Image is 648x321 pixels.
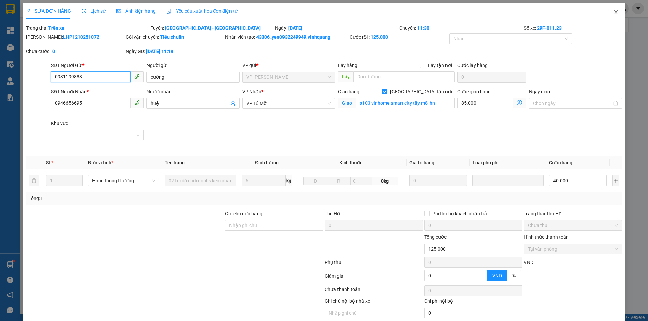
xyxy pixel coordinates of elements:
div: Nhân viên tạo: [225,33,348,41]
div: Ngày GD: [126,47,224,55]
b: 29F-011.23 [537,25,562,31]
div: VP gửi [242,62,335,69]
div: SĐT Người Gửi [51,62,144,69]
div: Ghi chú nội bộ nhà xe [325,297,423,308]
label: Ngày giao [529,89,550,94]
b: 0 [52,49,55,54]
th: Loại phụ phí [470,156,547,169]
label: Ghi chú đơn hàng [225,211,262,216]
img: icon [166,9,172,14]
span: VP LÊ HỒNG PHONG [246,72,331,82]
input: Dọc đường [353,71,455,82]
span: Tên hàng [165,160,185,165]
span: Thu Hộ [325,211,340,216]
span: Yêu cầu xuất hóa đơn điện tử [166,8,238,14]
span: Cước hàng [549,160,572,165]
label: Cước giao hàng [457,89,491,94]
div: Phụ thu [324,259,424,270]
div: Chuyến: [399,24,523,32]
span: picture [116,9,121,13]
input: 0 [409,175,467,186]
span: kg [286,175,292,186]
div: Tổng: 1 [29,195,250,202]
div: Cước rồi : [350,33,448,41]
div: Ngày: [274,24,399,32]
img: logo [3,22,5,53]
strong: Hotline : 0889 23 23 23 [8,44,46,55]
span: % [512,273,516,278]
input: Ngày giao [533,100,612,107]
b: [GEOGRAPHIC_DATA] - [GEOGRAPHIC_DATA] [165,25,261,31]
span: SỬA ĐƠN HÀNG [26,8,71,14]
span: Giá trị hàng [409,160,434,165]
div: Trạng thái Thu Hộ [524,210,622,217]
span: SL [46,160,51,165]
span: Kích thước [339,160,362,165]
span: Lấy [338,71,353,82]
span: VP Nhận [242,89,261,94]
label: Hình thức thanh toán [524,234,569,240]
span: Đơn vị tính [88,160,113,165]
strong: CÔNG TY TNHH VĨNH QUANG [9,5,46,27]
span: Lấy hàng [338,63,357,68]
div: Chưa cước : [26,47,124,55]
input: Cước giao hàng [457,98,513,108]
span: Tổng cước [424,234,447,240]
span: Ảnh kiện hàng [116,8,156,14]
input: Ghi chú đơn hàng [225,220,323,231]
b: [DATE] [288,25,302,31]
span: close [613,10,619,15]
div: Người gửi [146,62,239,69]
div: Chưa thanh toán [324,286,424,297]
button: delete [29,175,39,186]
div: Khu vực [51,120,144,127]
input: Giao tận nơi [356,98,455,108]
b: 11:30 [417,25,429,31]
div: SĐT Người Nhận [51,88,144,95]
span: Chưa thu [528,220,618,230]
div: Giảm giá [324,272,424,284]
span: Giao [338,98,356,108]
b: 125.000 [371,34,388,40]
div: Chi phí nội bộ [424,297,522,308]
input: Nhập ghi chú [325,308,423,318]
span: Tại văn phòng [528,244,618,254]
b: LHP1210251072 [63,34,99,40]
label: Cước lấy hàng [457,63,488,68]
input: C [350,177,372,185]
input: Cước lấy hàng [457,72,526,83]
div: [PERSON_NAME]: [26,33,124,41]
span: LHP1210251078 [49,27,106,36]
div: Người nhận [146,88,239,95]
span: Giao hàng [338,89,359,94]
span: 0kg [372,177,398,185]
b: Tiêu chuẩn [160,34,184,40]
b: [DATE] 11:19 [146,49,173,54]
span: Lấy tận nơi [425,62,455,69]
input: VD: Bàn, Ghế [165,175,236,186]
button: Close [606,3,625,22]
strong: PHIẾU GỬI HÀNG [10,29,45,43]
span: [GEOGRAPHIC_DATA] tận nơi [387,88,455,95]
span: user-add [230,101,236,106]
b: 43306_yen0932249949.vinhquang [256,34,330,40]
div: Số xe: [523,24,623,32]
span: VND [524,260,533,265]
div: Tuyến: [150,24,274,32]
input: R [327,177,351,185]
span: VND [492,273,502,278]
div: Trạng thái: [25,24,150,32]
div: Gói vận chuyển: [126,33,224,41]
span: Hàng thông thường [92,175,156,186]
input: D [303,177,327,185]
span: dollar-circle [517,100,522,105]
b: Trên xe [48,25,64,31]
span: phone [134,100,140,105]
span: Lịch sử [82,8,106,14]
span: clock-circle [82,9,86,13]
span: Định lượng [255,160,279,165]
span: Phí thu hộ khách nhận trả [430,210,490,217]
button: plus [612,175,619,186]
span: phone [134,74,140,79]
span: edit [26,9,31,13]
